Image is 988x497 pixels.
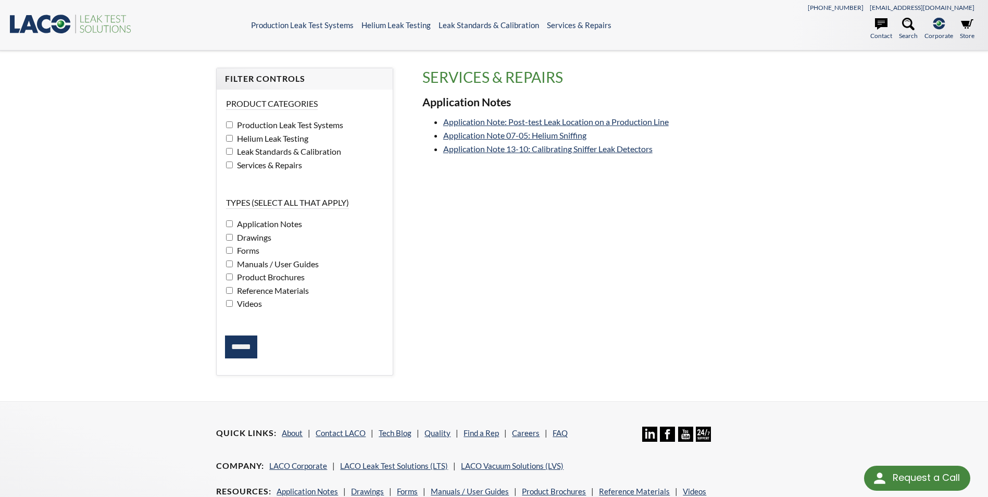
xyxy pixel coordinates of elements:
[277,487,338,496] a: Application Notes
[226,247,233,254] input: Forms
[269,461,327,470] a: LACO Corporate
[226,121,233,128] input: Production Leak Test Systems
[226,148,233,155] input: Leak Standards & Calibration
[282,428,303,438] a: About
[808,4,864,11] a: [PHONE_NUMBER]
[870,4,974,11] a: [EMAIL_ADDRESS][DOMAIN_NAME]
[431,487,509,496] a: Manuals / User Guides
[464,428,499,438] a: Find a Rep
[899,18,918,41] a: Search
[234,299,262,308] span: Videos
[599,487,670,496] a: Reference Materials
[340,461,448,470] a: LACO Leak Test Solutions (LTS)
[226,274,233,280] input: Product Brochures
[893,466,960,490] div: Request a Call
[864,466,970,491] div: Request a Call
[871,470,888,487] img: round button
[424,428,451,438] a: Quality
[522,487,586,496] a: Product Brochures
[553,428,568,438] a: FAQ
[547,20,611,30] a: Services & Repairs
[226,260,233,267] input: Manuals / User Guides
[225,73,384,84] h4: Filter Controls
[397,487,418,496] a: Forms
[234,120,343,130] span: Production Leak Test Systems
[226,300,233,307] input: Videos
[461,461,564,470] a: LACO Vacuum Solutions (LVS)
[439,20,539,30] a: Leak Standards & Calibration
[251,20,354,30] a: Production Leak Test Systems
[234,259,319,269] span: Manuals / User Guides
[226,234,233,241] input: Drawings
[234,245,259,255] span: Forms
[234,160,302,170] span: Services & Repairs
[226,287,233,294] input: Reference Materials
[379,428,411,438] a: Tech Blog
[960,18,974,41] a: Store
[226,98,318,110] legend: Product Categories
[226,197,349,209] legend: Types (select all that apply)
[696,434,711,443] a: 24/7 Support
[234,272,305,282] span: Product Brochures
[226,220,233,227] input: Application Notes
[234,133,308,143] span: Helium Leak Testing
[226,161,233,168] input: Services & Repairs
[924,31,953,41] span: Corporate
[216,428,277,439] h4: Quick Links
[422,95,772,110] h3: Application Notes
[870,18,892,41] a: Contact
[443,130,586,140] a: Application Note 07-05: Helium Sniffing
[696,427,711,442] img: 24/7 Support Icon
[234,232,271,242] span: Drawings
[443,144,653,154] a: Application Note 13-10: Calibrating Sniffer Leak Detectors
[216,461,264,471] h4: Company
[443,117,669,127] a: Application Note: Post-test Leak Location on a Production Line
[512,428,540,438] a: Careers
[683,487,706,496] a: Videos
[216,486,271,497] h4: Resources
[316,428,366,438] a: Contact LACO
[234,146,341,156] span: Leak Standards & Calibration
[226,135,233,142] input: Helium Leak Testing
[234,285,309,295] span: Reference Materials
[234,219,302,229] span: Application Notes
[422,68,563,86] span: translation missing: en.product_groups.Services & Repairs
[351,487,384,496] a: Drawings
[361,20,431,30] a: Helium Leak Testing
